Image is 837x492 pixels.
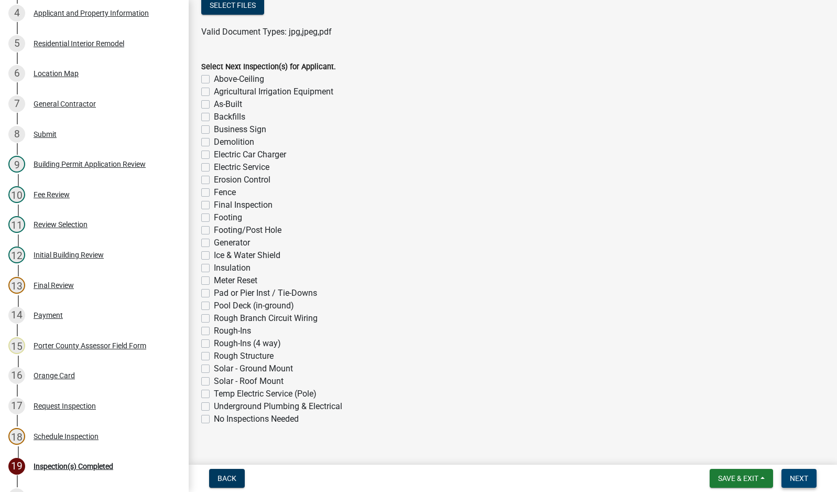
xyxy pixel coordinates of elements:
[214,300,294,312] label: Pool Deck (in-ground)
[214,98,242,111] label: As-Built
[34,282,74,289] div: Final Review
[214,224,281,237] label: Footing/Post Hole
[718,474,758,483] span: Save & Exit
[8,337,25,354] div: 15
[34,191,70,198] div: Fee Review
[34,221,88,228] div: Review Selection
[34,70,79,77] div: Location Map
[790,474,808,483] span: Next
[34,342,146,349] div: Porter County Assessor Field Form
[8,65,25,82] div: 6
[214,186,236,199] label: Fence
[214,274,257,287] label: Meter Reset
[214,413,299,425] label: No Inspections Needed
[214,362,293,375] label: Solar - Ground Mount
[781,469,817,488] button: Next
[214,237,250,249] label: Generator
[34,40,124,47] div: Residential Interior Remodel
[34,161,146,168] div: Building Permit Application Review
[8,428,25,445] div: 18
[214,211,242,224] label: Footing
[201,27,332,37] span: Valid Document Types: jpg,jpeg,pdf
[8,247,25,263] div: 12
[34,312,63,319] div: Payment
[8,95,25,112] div: 7
[34,463,113,470] div: Inspection(s) Completed
[209,469,245,488] button: Back
[214,312,318,325] label: Rough Branch Circuit Wiring
[8,5,25,22] div: 4
[214,123,266,136] label: Business Sign
[214,111,245,123] label: Backfills
[8,35,25,52] div: 5
[34,100,96,108] div: General Contractor
[8,126,25,143] div: 8
[201,63,336,71] label: Select Next Inspection(s) for Applicant.
[34,402,96,410] div: Request Inspection
[214,199,273,211] label: Final Inspection
[710,469,773,488] button: Save & Exit
[34,131,57,138] div: Submit
[8,216,25,233] div: 11
[8,458,25,475] div: 19
[214,85,333,98] label: Agricultural Irrigation Equipment
[214,400,342,413] label: Underground Plumbing & Electrical
[214,73,264,85] label: Above-Ceiling
[214,262,251,274] label: Insulation
[8,367,25,384] div: 16
[8,156,25,173] div: 9
[214,350,274,362] label: Rough Structure
[214,325,251,337] label: Rough-Ins
[214,388,317,400] label: Temp Electric Service (Pole)
[214,174,270,186] label: Erosion Control
[214,375,284,388] label: Solar - Roof Mount
[214,136,254,148] label: Demolition
[34,372,75,379] div: Orange Card
[8,307,25,324] div: 14
[214,161,269,174] label: Electric Service
[8,398,25,414] div: 17
[214,337,281,350] label: Rough-Ins (4 way)
[34,251,104,259] div: Initial Building Review
[8,186,25,203] div: 10
[34,9,149,17] div: Applicant and Property Information
[218,474,236,483] span: Back
[214,287,317,300] label: Pad or Pier Inst / Tie-Downs
[214,249,280,262] label: Ice & Water Shield
[34,433,99,440] div: Schedule Inspection
[214,148,286,161] label: Electric Car Charger
[8,277,25,294] div: 13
